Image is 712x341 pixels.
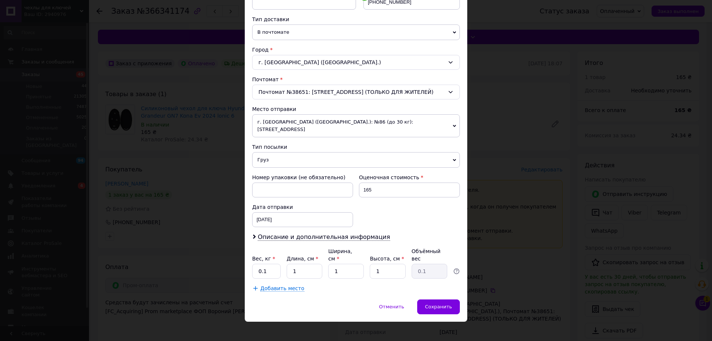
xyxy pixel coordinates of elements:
[252,256,275,262] label: Вес, кг
[252,106,296,112] span: Место отправки
[252,76,460,83] div: Почтомат
[252,174,353,181] div: Номер упаковки (не обязательно)
[252,152,460,168] span: Груз
[412,247,447,262] div: Объёмный вес
[252,24,460,40] span: В почтомате
[370,256,404,262] label: Высота, см
[359,174,460,181] div: Оценочная стоимость
[425,304,452,309] span: Сохранить
[379,304,404,309] span: Отменить
[252,203,353,211] div: Дата отправки
[328,248,352,262] label: Ширина, см
[252,114,460,137] span: г. [GEOGRAPHIC_DATA] ([GEOGRAPHIC_DATA].): №86 (до 30 кг): [STREET_ADDRESS]
[287,256,318,262] label: Длина, см
[260,285,304,292] span: Добавить место
[252,46,460,53] div: Город
[258,233,390,241] span: Описание и дополнительная информация
[252,55,460,70] div: г. [GEOGRAPHIC_DATA] ([GEOGRAPHIC_DATA].)
[252,85,460,99] div: Почтомат №38651: [STREET_ADDRESS] (ТОЛЬКО ДЛЯ ЖИТЕЛЕЙ)
[252,16,289,22] span: Тип доставки
[252,144,287,150] span: Тип посылки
